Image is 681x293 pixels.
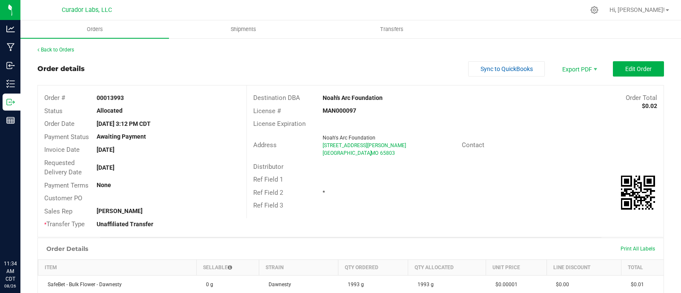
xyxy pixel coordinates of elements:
[323,135,375,141] span: Noah's Arc Foundation
[323,150,372,156] span: [GEOGRAPHIC_DATA]
[44,120,74,128] span: Order Date
[264,282,291,287] span: Dawnesty
[97,208,143,214] strong: [PERSON_NAME]
[62,6,112,14] span: Curador Labs, LLC
[481,65,533,72] span: Sync to QuickBooks
[626,94,657,102] span: Order Total
[97,221,153,228] strong: Unaffiliated Transfer
[621,259,664,275] th: Total
[44,194,82,202] span: Customer PO
[4,283,17,289] p: 08/26
[4,260,17,283] p: 11:34 AM CDT
[609,6,665,13] span: Hi, [PERSON_NAME]!
[253,163,283,171] span: Distributor
[44,182,89,189] span: Payment Terms
[323,94,383,101] strong: Noah's Arc Foundation
[371,150,378,156] span: MO
[97,107,123,114] strong: Allocated
[491,282,518,287] span: $0.00001
[253,176,283,183] span: Ref Field 1
[202,282,213,287] span: 0 g
[44,208,72,215] span: Sales Rep
[97,164,114,171] strong: [DATE]
[97,146,114,153] strong: [DATE]
[6,43,15,51] inline-svg: Manufacturing
[627,282,644,287] span: $0.01
[6,61,15,70] inline-svg: Inbound
[44,107,63,115] span: Status
[44,146,80,154] span: Invoice Date
[323,107,356,114] strong: MAN000097
[552,282,569,287] span: $0.00
[318,20,466,38] a: Transfers
[97,133,146,140] strong: Awaiting Payment
[380,150,395,156] span: 65803
[197,259,259,275] th: Sellable
[589,6,600,14] div: Manage settings
[169,20,318,38] a: Shipments
[338,259,408,275] th: Qty Ordered
[253,189,283,196] span: Ref Field 2
[9,225,34,250] iframe: Resource center
[253,120,306,128] span: License Expiration
[547,259,621,275] th: Line Discount
[97,120,151,127] strong: [DATE] 3:12 PM CDT
[37,47,74,53] a: Back to Orders
[44,220,85,228] span: Transfer Type
[468,61,545,77] button: Sync to QuickBooks
[75,26,114,33] span: Orders
[613,61,664,77] button: Edit Order
[44,133,89,141] span: Payment Status
[97,94,124,101] strong: 00013993
[6,116,15,125] inline-svg: Reports
[621,246,655,252] span: Print All Labels
[253,141,277,149] span: Address
[253,202,283,209] span: Ref Field 3
[323,142,406,148] span: [STREET_ADDRESS][PERSON_NAME]
[413,282,434,287] span: 1993 g
[253,107,281,115] span: License #
[6,25,15,33] inline-svg: Analytics
[20,20,169,38] a: Orders
[625,65,652,72] span: Edit Order
[97,182,111,188] strong: None
[44,159,82,176] span: Requested Delivery Date
[38,259,197,275] th: Item
[369,26,415,33] span: Transfers
[462,141,484,149] span: Contact
[6,98,15,106] inline-svg: Outbound
[259,259,338,275] th: Strain
[343,282,364,287] span: 1993 g
[642,102,657,109] strong: $0.02
[37,64,85,74] div: Order details
[553,61,604,77] li: Export PDF
[621,176,655,210] img: Scan me!
[486,259,547,275] th: Unit Price
[46,245,88,252] h1: Order Details
[219,26,268,33] span: Shipments
[253,94,300,102] span: Destination DBA
[621,176,655,210] qrcode: 00013993
[44,94,65,102] span: Order #
[43,282,122,287] span: SafeBet - Bulk Flower - Dawnesty
[6,80,15,88] inline-svg: Inventory
[408,259,486,275] th: Qty Allocated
